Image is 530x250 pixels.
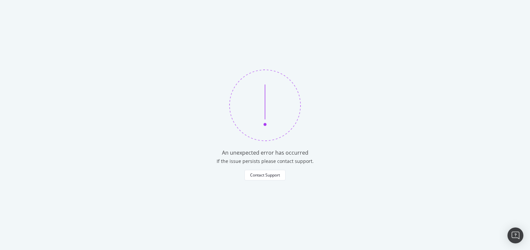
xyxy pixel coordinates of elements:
[229,70,301,141] img: 370bne1z.png
[250,172,280,178] div: Contact Support
[507,227,523,243] div: Open Intercom Messenger
[222,149,308,157] div: An unexpected error has occurred
[217,158,314,165] div: If the issue persists please contact support.
[244,170,286,180] button: Contact Support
